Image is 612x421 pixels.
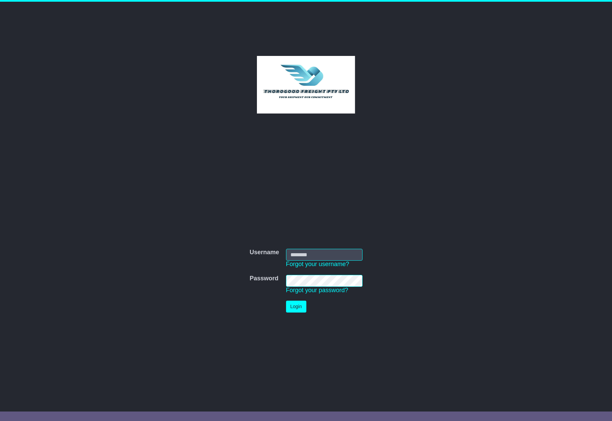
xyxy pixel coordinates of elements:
a: Forgot your username? [286,261,349,267]
button: Login [286,301,306,313]
label: Password [249,275,278,282]
img: Thorogood Freight Pty Ltd [257,56,355,114]
a: Forgot your password? [286,287,348,294]
label: Username [249,249,279,256]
